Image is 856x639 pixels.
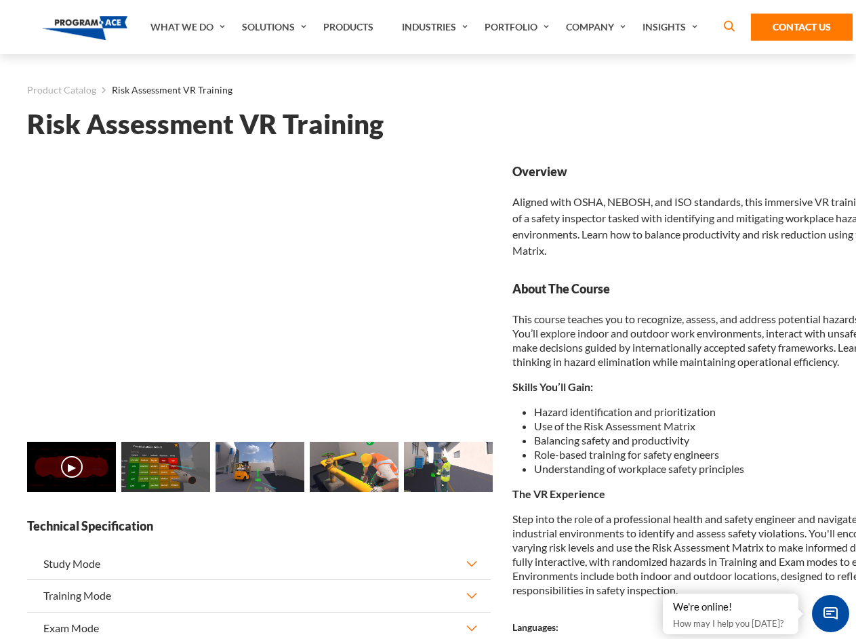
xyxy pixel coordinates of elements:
[310,442,399,492] img: Risk Assessment VR Training - Preview 3
[673,615,788,632] p: How may I help you [DATE]?
[404,442,493,492] img: Risk Assessment VR Training - Preview 4
[812,595,849,632] span: Chat Widget
[121,442,210,492] img: Risk Assessment VR Training - Preview 1
[27,580,491,611] button: Training Mode
[61,456,83,478] button: ▶
[216,442,304,492] img: Risk Assessment VR Training - Preview 2
[27,548,491,579] button: Study Mode
[673,600,788,614] div: We're online!
[27,518,491,535] strong: Technical Specification
[751,14,853,41] a: Contact Us
[42,16,128,40] img: Program-Ace
[27,442,116,492] img: Risk Assessment VR Training - Video 0
[96,81,232,99] li: Risk Assessment VR Training
[512,621,558,633] strong: Languages:
[27,163,491,424] iframe: Risk Assessment VR Training - Video 0
[27,81,96,99] a: Product Catalog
